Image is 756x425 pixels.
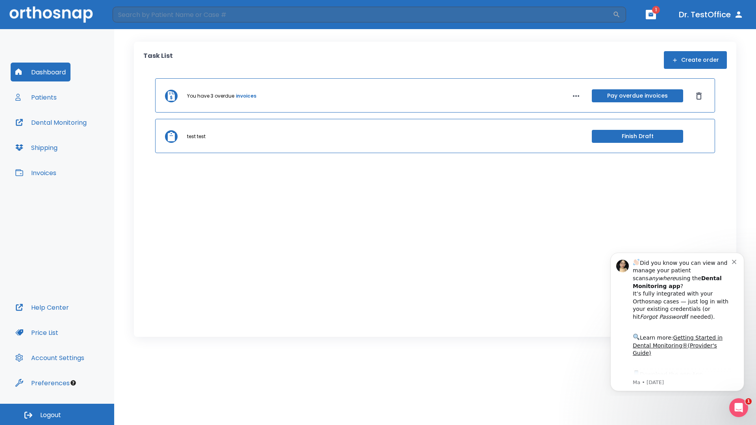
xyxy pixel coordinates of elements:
[11,63,70,81] button: Dashboard
[598,246,756,396] iframe: Intercom notifications message
[133,12,140,18] button: Dismiss notification
[187,92,234,100] p: You have 3 overdue
[34,126,104,140] a: App Store
[70,379,77,386] div: Tooltip anchor
[11,113,91,132] button: Dental Monitoring
[729,398,748,417] iframe: Intercom live chat
[652,6,660,14] span: 1
[11,373,74,392] button: Preferences
[34,124,133,164] div: Download the app: | ​ Let us know if you need help getting started!
[11,138,62,157] button: Shipping
[664,51,727,69] button: Create order
[236,92,256,100] a: invoices
[745,398,752,405] span: 1
[11,163,61,182] button: Invoices
[143,51,173,69] p: Task List
[693,90,705,102] button: Dismiss
[592,130,683,143] button: Finish Draft
[11,348,89,367] button: Account Settings
[34,133,133,140] p: Message from Ma, sent 8w ago
[40,411,61,419] span: Logout
[9,6,93,22] img: Orthosnap
[11,298,74,317] button: Help Center
[113,7,613,22] input: Search by Patient Name or Case #
[592,89,683,102] button: Pay overdue invoices
[11,323,63,342] button: Price List
[676,7,747,22] button: Dr. TestOffice
[11,88,61,107] button: Patients
[187,133,206,140] p: test test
